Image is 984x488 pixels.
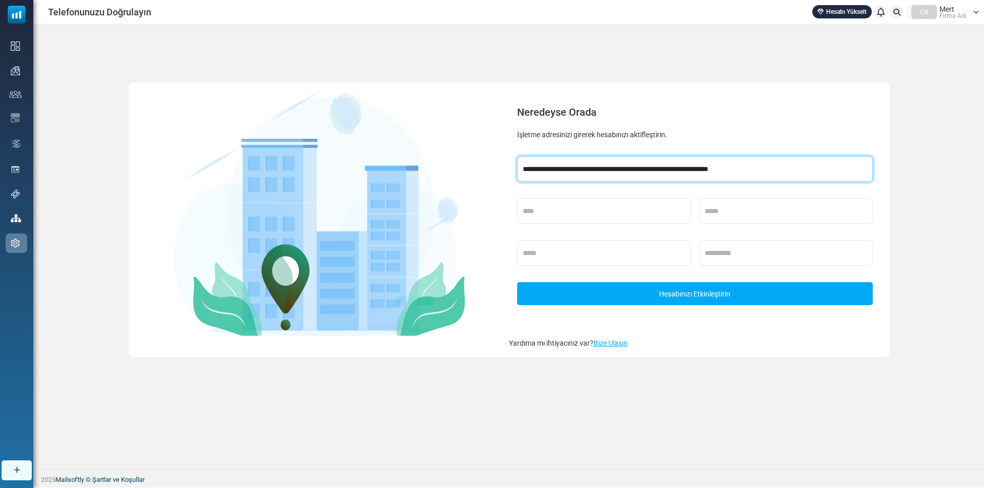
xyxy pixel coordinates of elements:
img: contacts-icon.svg [9,91,22,98]
span: çeviri eksik: en.layouts.footer.terms_and_conditions [92,476,145,483]
a: CN Mert Firma Adı [911,5,979,19]
font: 2025 [41,476,55,483]
font: CN [920,9,929,16]
img: support-icon.svg [11,189,20,199]
img: landing_pages.svg [11,165,20,174]
a: Bize Ulaşın [593,339,628,347]
font: Hesabı Yükselt [826,8,867,15]
a: Hesabı Yükselt [812,5,872,18]
font: Hesabınızı Etkinleştirin [659,290,730,298]
font: Mert [939,5,954,13]
a: Şartlar ve Koşullar [92,476,145,483]
a: Mailsoftly © [55,476,91,483]
font: Yardıma mı ihtiyacınız var? [509,339,593,347]
font: Telefonunuzu Doğrulayın [48,7,151,17]
img: settings-icon.svg [11,239,20,248]
font: İşletme adresinizi girerek hesabınızı aktifleştirin. [517,131,667,139]
img: workflow.svg [11,138,22,150]
img: email-templates-icon.svg [11,113,20,122]
img: mailsoftly_icon_blue_white.svg [8,6,26,24]
font: Firma Adı [939,12,967,19]
font: Neredeyse Orada [517,106,597,118]
img: dashboard-icon.svg [11,41,20,51]
img: campaigns-icon.png [11,66,20,75]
